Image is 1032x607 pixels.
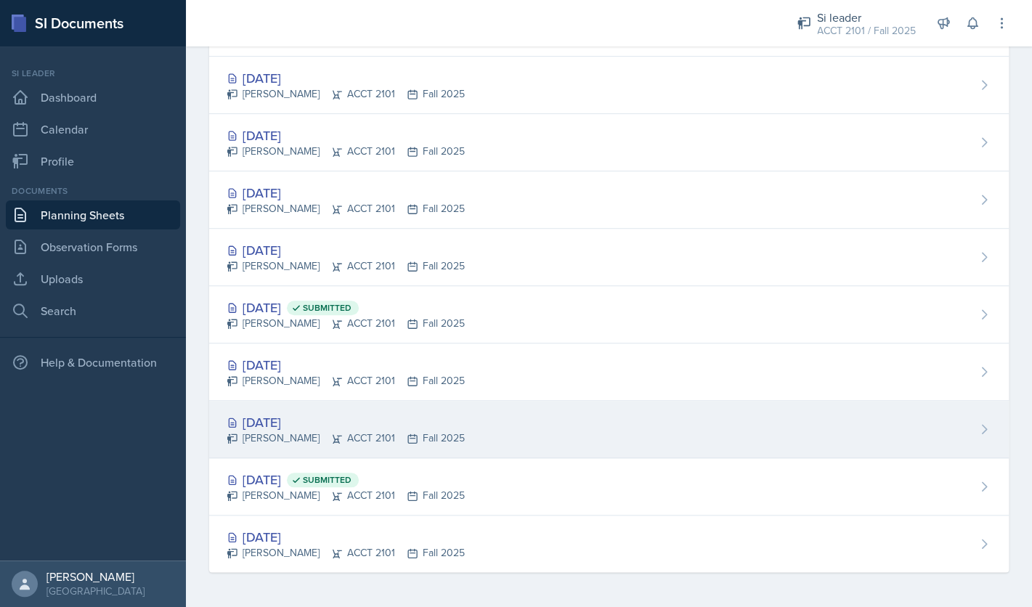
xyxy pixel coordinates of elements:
[209,57,1009,114] a: [DATE] [PERSON_NAME]ACCT 2101Fall 2025
[227,240,465,260] div: [DATE]
[6,200,180,229] a: Planning Sheets
[227,86,465,102] div: [PERSON_NAME] ACCT 2101 Fall 2025
[227,470,465,489] div: [DATE]
[209,286,1009,343] a: [DATE] Submitted [PERSON_NAME]ACCT 2101Fall 2025
[817,9,916,26] div: Si leader
[227,144,465,159] div: [PERSON_NAME] ACCT 2101 Fall 2025
[209,114,1009,171] a: [DATE] [PERSON_NAME]ACCT 2101Fall 2025
[6,115,180,144] a: Calendar
[6,83,180,112] a: Dashboard
[209,171,1009,229] a: [DATE] [PERSON_NAME]ACCT 2101Fall 2025
[6,264,180,293] a: Uploads
[6,296,180,325] a: Search
[227,298,465,317] div: [DATE]
[6,67,180,80] div: Si leader
[46,569,145,584] div: [PERSON_NAME]
[46,584,145,598] div: [GEOGRAPHIC_DATA]
[227,412,465,432] div: [DATE]
[227,545,465,561] div: [PERSON_NAME] ACCT 2101 Fall 2025
[227,355,465,375] div: [DATE]
[227,68,465,88] div: [DATE]
[227,201,465,216] div: [PERSON_NAME] ACCT 2101 Fall 2025
[817,23,916,38] div: ACCT 2101 / Fall 2025
[227,431,465,446] div: [PERSON_NAME] ACCT 2101 Fall 2025
[227,316,465,331] div: [PERSON_NAME] ACCT 2101 Fall 2025
[6,348,180,377] div: Help & Documentation
[209,401,1009,458] a: [DATE] [PERSON_NAME]ACCT 2101Fall 2025
[227,373,465,388] div: [PERSON_NAME] ACCT 2101 Fall 2025
[6,184,180,197] div: Documents
[227,258,465,274] div: [PERSON_NAME] ACCT 2101 Fall 2025
[209,343,1009,401] a: [DATE] [PERSON_NAME]ACCT 2101Fall 2025
[227,527,465,547] div: [DATE]
[303,302,352,314] span: Submitted
[209,516,1009,572] a: [DATE] [PERSON_NAME]ACCT 2101Fall 2025
[209,458,1009,516] a: [DATE] Submitted [PERSON_NAME]ACCT 2101Fall 2025
[227,488,465,503] div: [PERSON_NAME] ACCT 2101 Fall 2025
[6,147,180,176] a: Profile
[6,232,180,261] a: Observation Forms
[227,126,465,145] div: [DATE]
[227,183,465,203] div: [DATE]
[303,474,352,486] span: Submitted
[209,229,1009,286] a: [DATE] [PERSON_NAME]ACCT 2101Fall 2025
